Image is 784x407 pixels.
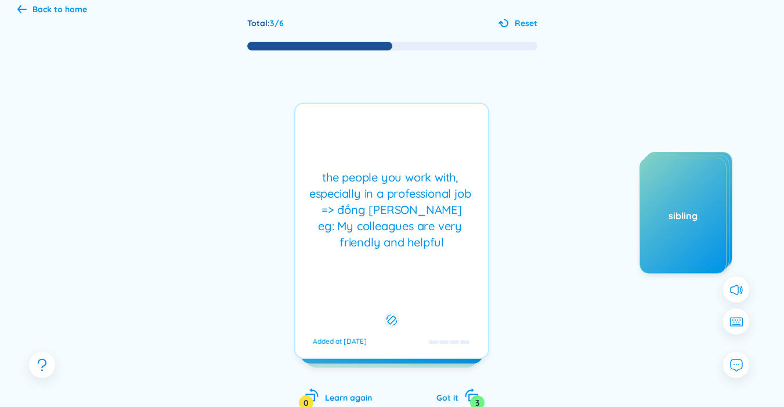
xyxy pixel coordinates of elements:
[35,358,49,372] span: question
[464,388,479,402] span: rotate-right
[301,169,482,250] div: the people you work with, especially in a professional job => đồng [PERSON_NAME] eg: My colleague...
[515,17,537,30] span: Reset
[640,209,726,222] div: sibling
[29,352,55,378] button: question
[325,393,372,403] span: Learn again
[247,18,270,28] span: Total :
[270,18,284,28] span: 3 / 6
[436,393,458,403] span: Got it
[498,17,537,30] button: Reset
[32,3,87,16] div: Back to home
[305,388,319,402] span: rotate-left
[313,337,367,346] div: Added at [DATE]
[17,5,87,16] a: Back to home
